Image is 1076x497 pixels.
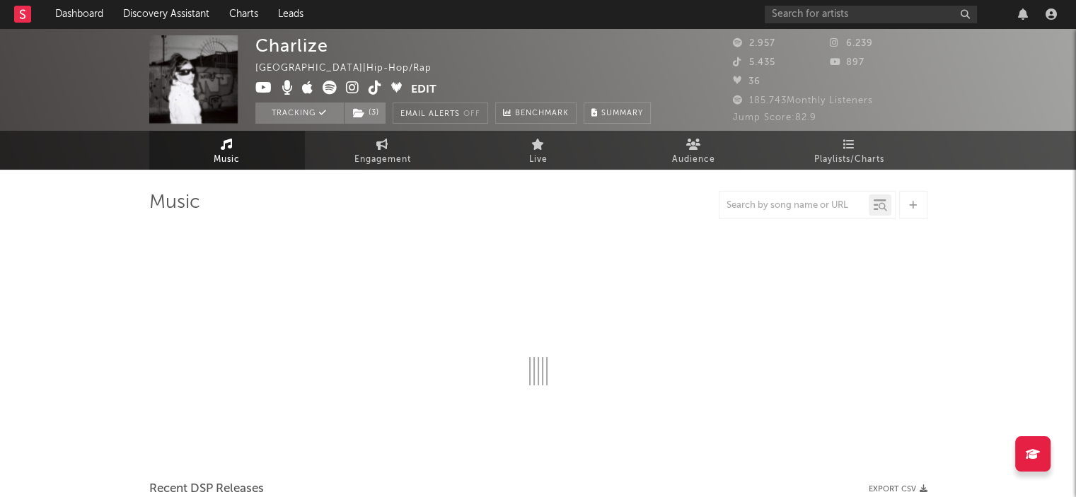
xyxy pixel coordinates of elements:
span: Music [214,151,240,168]
span: 5.435 [733,58,775,67]
a: Playlists/Charts [772,131,927,170]
span: Engagement [354,151,411,168]
span: Benchmark [515,105,569,122]
span: Playlists/Charts [814,151,884,168]
a: Live [461,131,616,170]
span: 6.239 [830,39,873,48]
span: 185.743 Monthly Listeners [733,96,873,105]
a: Audience [616,131,772,170]
span: 2.957 [733,39,775,48]
button: (3) [345,103,386,124]
span: Live [529,151,548,168]
span: ( 3 ) [344,103,386,124]
span: 36 [733,77,760,86]
span: 897 [830,58,864,67]
span: Jump Score: 82.9 [733,113,816,122]
input: Search for artists [765,6,977,23]
a: Engagement [305,131,461,170]
button: Edit [411,81,436,98]
input: Search by song name or URL [719,200,869,211]
button: Summary [584,103,651,124]
button: Export CSV [869,485,927,493]
a: Benchmark [495,103,577,124]
em: Off [463,110,480,118]
div: Charlize [255,35,328,56]
button: Tracking [255,103,344,124]
button: Email AlertsOff [393,103,488,124]
span: Summary [601,110,643,117]
span: Audience [672,151,715,168]
a: Music [149,131,305,170]
div: [GEOGRAPHIC_DATA] | Hip-Hop/Rap [255,60,448,77]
